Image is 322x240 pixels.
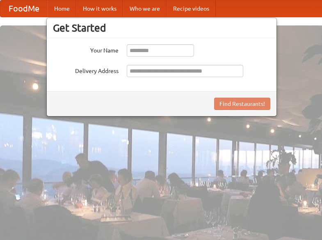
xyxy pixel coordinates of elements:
[0,0,48,17] a: FoodMe
[53,22,270,34] h3: Get Started
[167,0,216,17] a: Recipe videos
[48,0,76,17] a: Home
[76,0,123,17] a: How it works
[214,98,270,110] button: Find Restaurants!
[53,65,119,75] label: Delivery Address
[53,44,119,55] label: Your Name
[123,0,167,17] a: Who we are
